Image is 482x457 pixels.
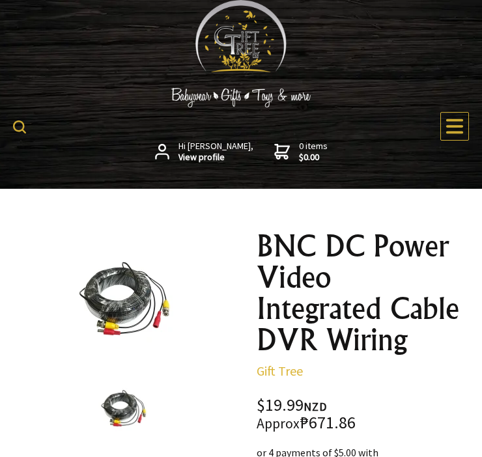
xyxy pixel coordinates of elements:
[257,363,303,379] a: Gift Tree
[143,88,339,107] img: Babywear - Gifts - Toys & more
[257,397,461,432] div: $19.99 ₱671.86
[178,152,253,163] strong: View profile
[178,141,253,163] span: Hi [PERSON_NAME],
[299,140,328,163] span: 0 items
[155,141,253,163] a: Hi [PERSON_NAME],View profile
[257,415,300,432] small: Approx
[257,230,461,355] h1: BNC DC Power Video Integrated Cable DVR Wiring
[13,120,26,133] img: product search
[274,141,328,163] a: 0 items$0.00
[98,383,148,433] img: BNC DC Power Video Integrated Cable DVR Wiring
[304,399,327,414] span: NZD
[299,152,328,163] strong: $0.00
[74,249,173,348] img: BNC DC Power Video Integrated Cable DVR Wiring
